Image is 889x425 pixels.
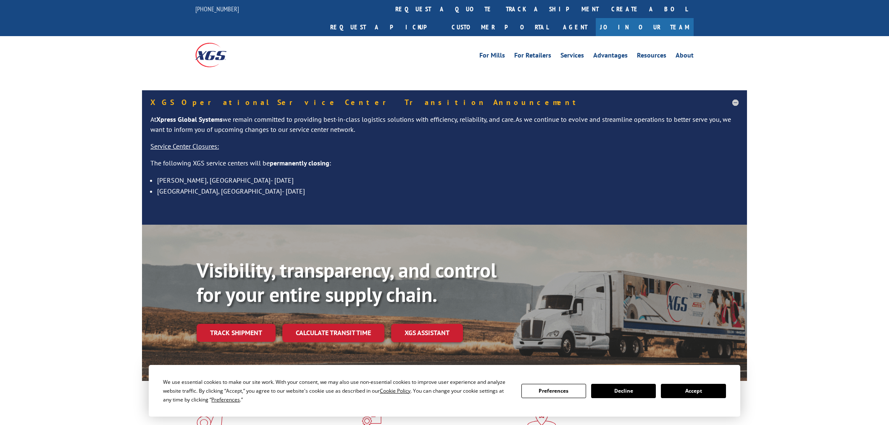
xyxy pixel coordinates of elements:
[282,324,384,342] a: Calculate transit time
[555,18,596,36] a: Agent
[596,18,694,36] a: Join Our Team
[380,387,410,394] span: Cookie Policy
[591,384,656,398] button: Decline
[324,18,445,36] a: Request a pickup
[270,159,329,167] strong: permanently closing
[163,378,511,404] div: We use essential cookies to make our site work. With your consent, we may also use non-essential ...
[195,5,239,13] a: [PHONE_NUMBER]
[197,257,497,307] b: Visibility, transparency, and control for your entire supply chain.
[521,384,586,398] button: Preferences
[157,186,739,197] li: [GEOGRAPHIC_DATA], [GEOGRAPHIC_DATA]- [DATE]
[445,18,555,36] a: Customer Portal
[149,365,740,417] div: Cookie Consent Prompt
[391,324,463,342] a: XGS ASSISTANT
[514,52,551,61] a: For Retailers
[156,115,223,123] strong: Xpress Global Systems
[661,384,726,398] button: Accept
[676,52,694,61] a: About
[150,115,739,142] p: At we remain committed to providing best-in-class logistics solutions with efficiency, reliabilit...
[593,52,628,61] a: Advantages
[211,396,240,403] span: Preferences
[560,52,584,61] a: Services
[637,52,666,61] a: Resources
[150,158,739,175] p: The following XGS service centers will be :
[150,142,219,150] u: Service Center Closures:
[157,175,739,186] li: [PERSON_NAME], [GEOGRAPHIC_DATA]- [DATE]
[150,99,739,106] h5: XGS Operational Service Center Transition Announcement
[197,324,276,341] a: Track shipment
[479,52,505,61] a: For Mills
